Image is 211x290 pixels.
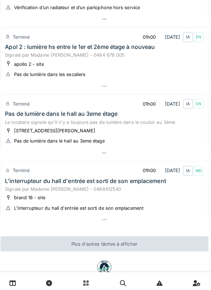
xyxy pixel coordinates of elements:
[15,33,32,40] div: Terminé
[138,162,204,175] div: [DATE]
[138,96,204,109] div: [DATE]
[16,126,97,132] div: [STREET_ADDRESS][PERSON_NAME]
[7,175,166,182] div: L'interrupteur du hall d'entrée est sorti de son emplacement
[183,97,193,107] div: IA
[138,30,204,43] div: [DATE]
[16,70,87,77] div: Pas de lumière dans les escaliers
[98,257,113,271] img: badge-BVDL4wpA.svg
[7,43,155,50] div: Apol 2 : lumière hs entre le 1er et 2ème étage à nouveau
[7,51,204,58] div: Signalé par Madame [PERSON_NAME] - 0484 676 005
[194,164,204,174] div: MD
[7,183,204,190] div: Signalé par Madame [PERSON_NAME] - 0488412540
[16,136,106,143] div: Pas de lumière dans le hall au 3eme étage
[16,192,47,198] div: brand 18 - site
[16,60,46,67] div: apollo 2 - site
[15,165,32,172] div: Terminé
[194,97,204,107] div: EN
[143,99,156,106] div: 01h00
[7,109,119,116] div: Pas de lumière dans le hall au 3eme étage
[3,233,208,248] div: Plus d'autres tâches à afficher
[7,117,204,124] div: Le locataire signale qu'il n'y a toujours pas de lumière dans le couloir au 3ème
[16,4,141,11] div: Vérification d’un radiateur et d’un parlophone hors service
[194,32,204,42] div: EN
[183,32,193,42] div: IA
[143,165,156,172] div: 01h00
[16,202,144,209] div: L'interrupteur du hall d'entrée est sorti de son emplacement
[143,33,156,40] div: 01h00
[15,99,32,106] div: Terminé
[183,164,193,174] div: IA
